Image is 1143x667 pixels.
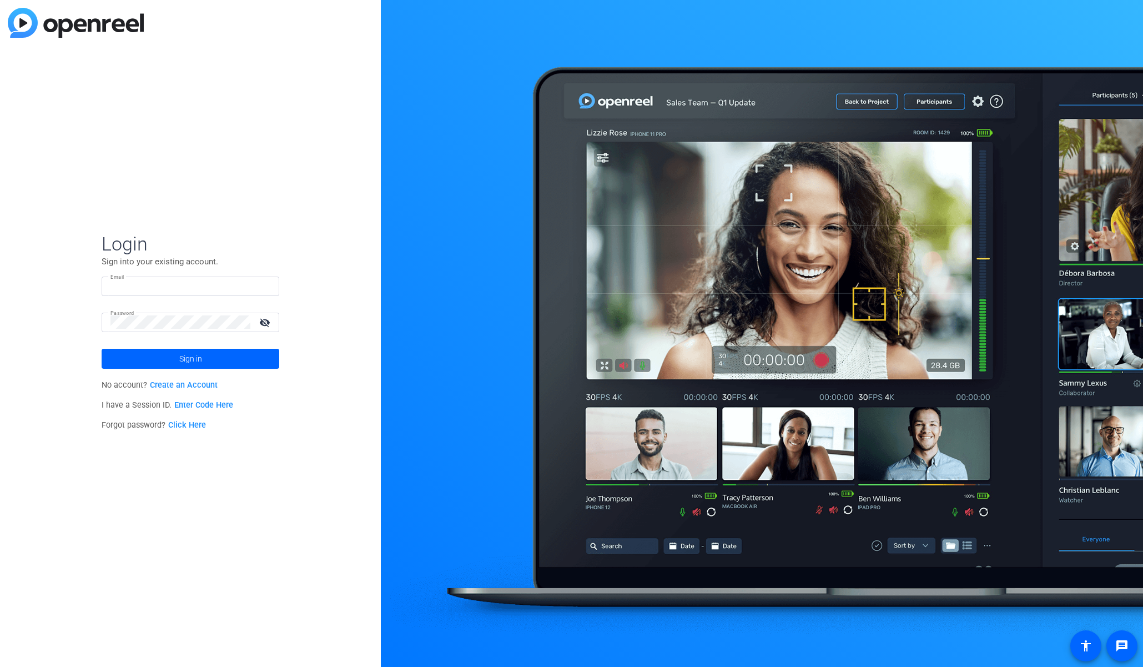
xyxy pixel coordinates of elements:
span: I have a Session ID. [102,400,233,410]
input: Enter Email Address [110,279,270,293]
mat-label: Email [110,274,124,280]
span: Login [102,232,279,255]
mat-icon: message [1115,639,1129,653]
span: Sign in [179,345,202,373]
a: Click Here [168,420,206,430]
p: Sign into your existing account. [102,255,279,268]
mat-icon: visibility_off [253,314,279,330]
a: Enter Code Here [174,400,233,410]
span: No account? [102,380,218,390]
img: blue-gradient.svg [8,8,144,38]
span: Forgot password? [102,420,206,430]
mat-label: Password [110,310,134,316]
button: Sign in [102,349,279,369]
a: Create an Account [150,380,218,390]
mat-icon: accessibility [1079,639,1092,653]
